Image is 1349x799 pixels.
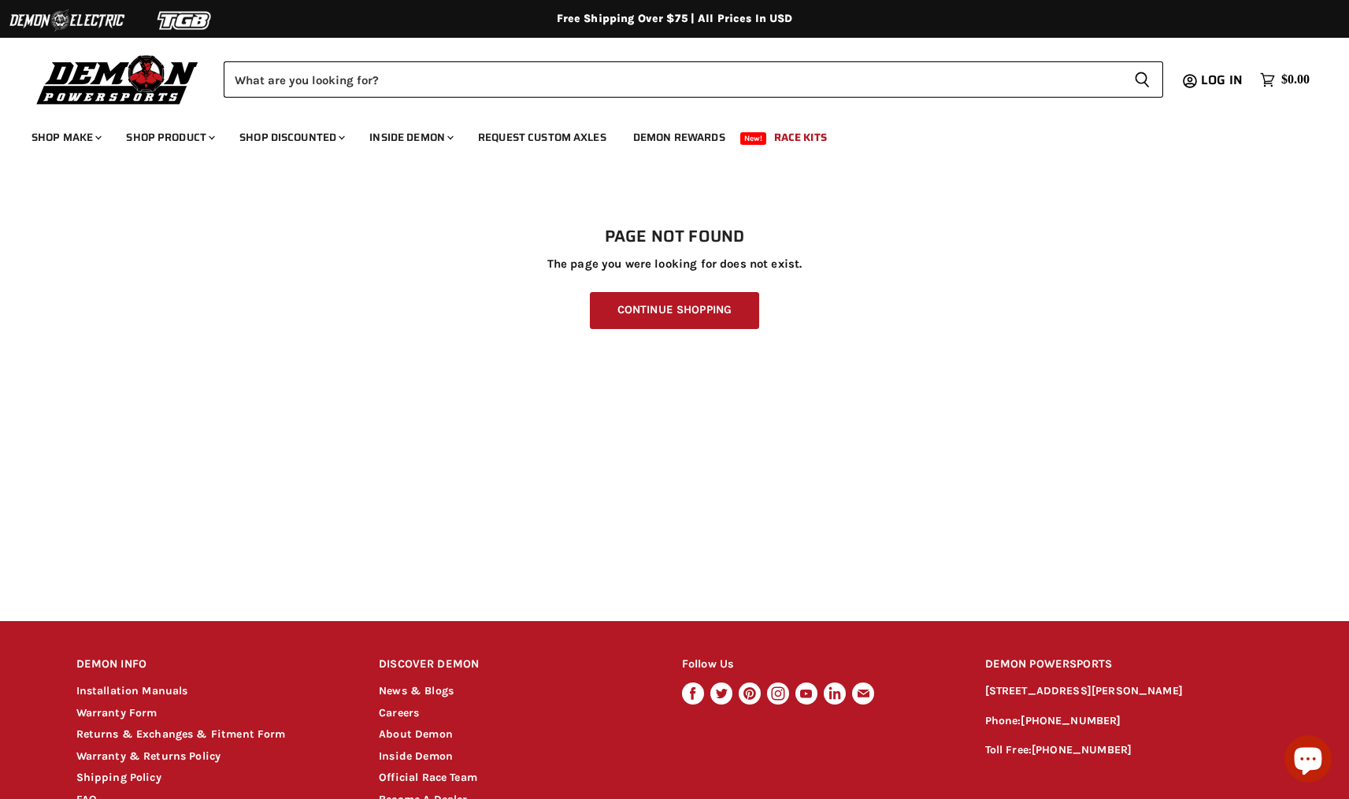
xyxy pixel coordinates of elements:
[379,706,419,719] a: Careers
[8,6,126,35] img: Demon Electric Logo 2
[466,121,618,154] a: Request Custom Axles
[114,121,224,154] a: Shop Product
[762,121,839,154] a: Race Kits
[126,6,244,35] img: TGB Logo 2
[379,771,477,784] a: Official Race Team
[985,646,1273,683] h2: DEMON POWERSPORTS
[76,749,221,763] a: Warranty & Returns Policy
[985,742,1273,760] p: Toll Free:
[76,771,161,784] a: Shipping Policy
[76,727,286,741] a: Returns & Exchanges & Fitment Form
[358,121,463,154] a: Inside Demon
[224,61,1163,98] form: Product
[1201,70,1243,90] span: Log in
[20,121,111,154] a: Shop Make
[985,682,1273,701] p: [STREET_ADDRESS][PERSON_NAME]
[682,646,955,683] h2: Follow Us
[1121,61,1163,98] button: Search
[621,121,737,154] a: Demon Rewards
[76,227,1273,246] h1: Page not found
[1194,73,1252,87] a: Log in
[379,646,652,683] h2: DISCOVER DEMON
[228,121,354,154] a: Shop Discounted
[76,706,158,719] a: Warranty Form
[32,51,204,107] img: Demon Powersports
[76,684,188,697] a: Installation Manuals
[1021,714,1121,727] a: [PHONE_NUMBER]
[1280,735,1336,786] inbox-online-store-chat: Shopify online store chat
[379,749,453,763] a: Inside Demon
[76,257,1273,271] p: The page you were looking for does not exist.
[590,292,759,329] a: Continue Shopping
[224,61,1121,98] input: Search
[1281,72,1310,87] span: $0.00
[740,132,767,145] span: New!
[1032,743,1132,756] a: [PHONE_NUMBER]
[379,727,453,741] a: About Demon
[985,712,1273,731] p: Phone:
[45,12,1305,26] div: Free Shipping Over $75 | All Prices In USD
[1252,68,1317,91] a: $0.00
[76,646,350,683] h2: DEMON INFO
[379,684,454,697] a: News & Blogs
[20,115,1306,154] ul: Main menu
